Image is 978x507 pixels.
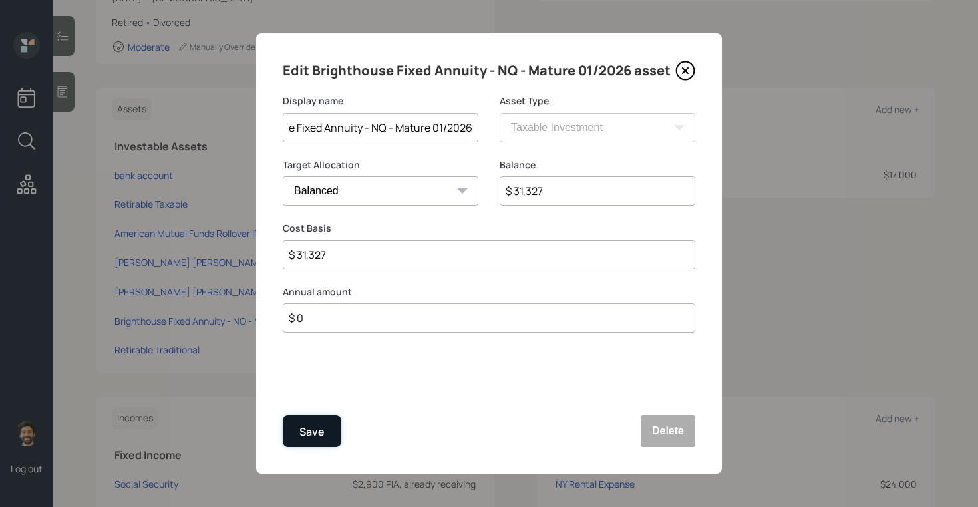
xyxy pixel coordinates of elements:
[283,285,695,299] label: Annual amount
[283,415,341,447] button: Save
[500,94,695,108] label: Asset Type
[283,94,478,108] label: Display name
[500,158,695,172] label: Balance
[283,158,478,172] label: Target Allocation
[641,415,695,447] button: Delete
[299,423,325,441] div: Save
[283,222,695,235] label: Cost Basis
[283,60,671,81] h4: Edit Brighthouse Fixed Annuity - NQ - Mature 01/2026 asset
